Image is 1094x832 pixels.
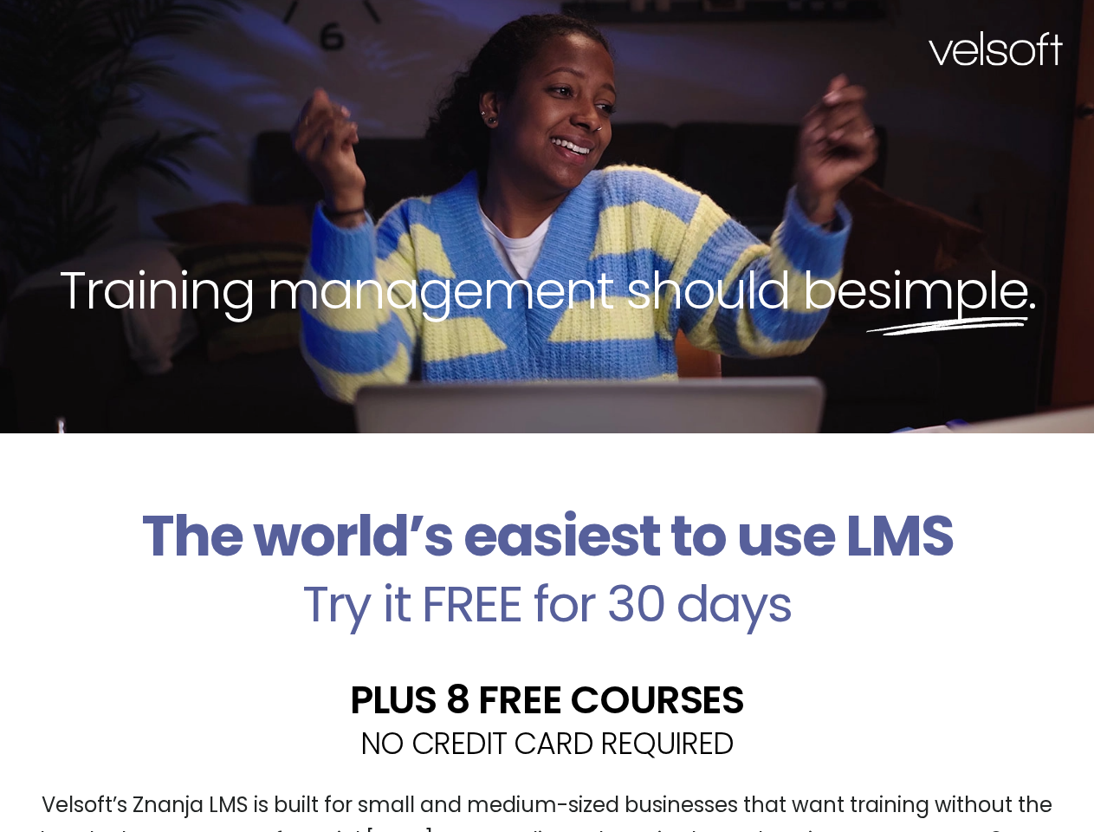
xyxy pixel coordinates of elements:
h2: NO CREDIT CARD REQUIRED [13,728,1081,758]
h2: Try it FREE for 30 days [13,579,1081,629]
h2: Training management should be . [31,257,1063,324]
h2: The world’s easiest to use LMS [13,503,1081,570]
span: simple [866,254,1028,327]
h2: PLUS 8 FREE COURSES [13,680,1081,719]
